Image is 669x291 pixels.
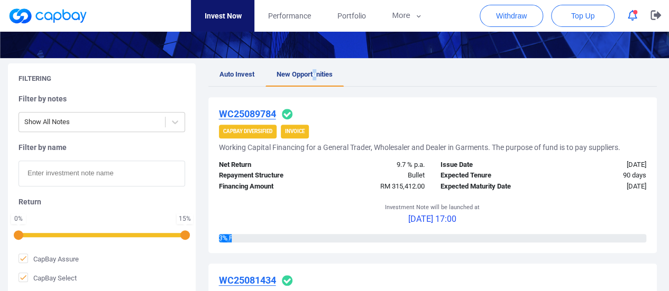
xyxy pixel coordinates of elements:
span: CapBay Assure [19,254,79,264]
span: Portfolio [337,10,365,22]
div: Bullet [322,170,433,181]
button: Withdraw [480,5,543,27]
h5: Return [19,197,185,206]
span: New Opportunities [277,70,333,78]
h5: Working Capital Financing for a General Trader, Wholesaler and Dealer in Garments. The purpose of... [219,143,620,152]
span: Performance [268,10,310,22]
div: 0 % [13,215,24,222]
div: Expected Maturity Date [433,181,544,192]
div: Financing Amount [211,181,322,192]
button: Top Up [551,5,615,27]
div: Expected Tenure [433,170,544,181]
div: Issue Date [433,159,544,171]
span: Top Up [571,11,594,21]
div: 3 % Funded [219,234,232,242]
div: Repayment Structure [211,170,322,181]
h5: Filtering [19,74,51,83]
div: 9.7 % p.a. [322,159,433,171]
div: [DATE] [543,181,654,192]
h5: Filter by notes [19,94,185,104]
span: Auto Invest [219,70,254,78]
div: [DATE] [543,159,654,171]
input: Enter investment note name [19,161,185,186]
p: [DATE] 17:00 [385,212,480,226]
span: RM 315,412.00 [380,182,425,190]
p: Investment Note will be launched at [385,203,480,212]
div: Net Return [211,159,322,171]
h5: Filter by name [19,143,185,152]
u: WC25081434 [219,275,276,286]
span: CapBay Select [19,273,77,283]
strong: Invoice [285,128,305,134]
strong: CapBay Diversified [223,128,272,134]
div: 90 days [543,170,654,181]
u: WC25089784 [219,108,276,119]
div: 15 % [179,215,191,222]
